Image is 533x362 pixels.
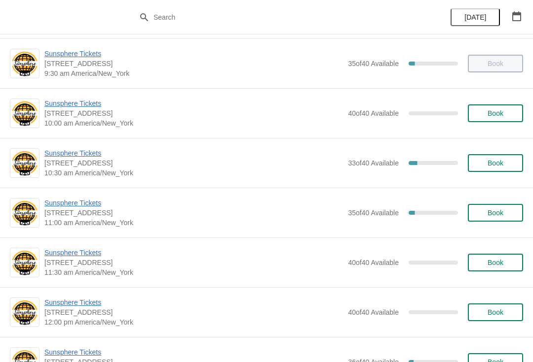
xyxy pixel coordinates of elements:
[468,303,523,321] button: Book
[488,109,503,117] span: Book
[44,267,343,277] span: 11:30 am America/New_York
[44,168,343,178] span: 10:30 am America/New_York
[44,158,343,168] span: [STREET_ADDRESS]
[44,49,343,59] span: Sunsphere Tickets
[44,218,343,228] span: 11:00 am America/New_York
[44,248,343,258] span: Sunsphere Tickets
[44,198,343,208] span: Sunsphere Tickets
[348,209,399,217] span: 35 of 40 Available
[348,259,399,266] span: 40 of 40 Available
[44,208,343,218] span: [STREET_ADDRESS]
[44,68,343,78] span: 9:30 am America/New_York
[468,154,523,172] button: Book
[488,259,503,266] span: Book
[10,50,39,77] img: Sunsphere Tickets | 810 Clinch Avenue, Knoxville, TN, USA | 9:30 am America/New_York
[153,8,400,26] input: Search
[44,118,343,128] span: 10:00 am America/New_York
[44,297,343,307] span: Sunsphere Tickets
[44,307,343,317] span: [STREET_ADDRESS]
[348,159,399,167] span: 33 of 40 Available
[348,60,399,67] span: 35 of 40 Available
[468,204,523,222] button: Book
[44,59,343,68] span: [STREET_ADDRESS]
[10,249,39,276] img: Sunsphere Tickets | 810 Clinch Avenue, Knoxville, TN, USA | 11:30 am America/New_York
[468,254,523,271] button: Book
[44,99,343,108] span: Sunsphere Tickets
[10,150,39,177] img: Sunsphere Tickets | 810 Clinch Avenue, Knoxville, TN, USA | 10:30 am America/New_York
[10,199,39,227] img: Sunsphere Tickets | 810 Clinch Avenue, Knoxville, TN, USA | 11:00 am America/New_York
[44,317,343,327] span: 12:00 pm America/New_York
[348,308,399,316] span: 40 of 40 Available
[488,159,503,167] span: Book
[44,258,343,267] span: [STREET_ADDRESS]
[451,8,500,26] button: [DATE]
[348,109,399,117] span: 40 of 40 Available
[488,209,503,217] span: Book
[464,13,486,21] span: [DATE]
[10,100,39,127] img: Sunsphere Tickets | 810 Clinch Avenue, Knoxville, TN, USA | 10:00 am America/New_York
[468,104,523,122] button: Book
[10,299,39,326] img: Sunsphere Tickets | 810 Clinch Avenue, Knoxville, TN, USA | 12:00 pm America/New_York
[44,148,343,158] span: Sunsphere Tickets
[488,308,503,316] span: Book
[44,347,343,357] span: Sunsphere Tickets
[44,108,343,118] span: [STREET_ADDRESS]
